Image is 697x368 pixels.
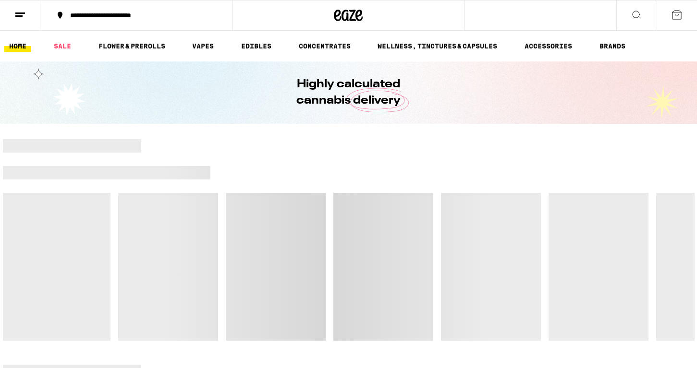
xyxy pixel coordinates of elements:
a: ACCESSORIES [520,40,577,52]
a: BRANDS [595,40,630,52]
a: WELLNESS, TINCTURES & CAPSULES [373,40,502,52]
a: CONCENTRATES [294,40,355,52]
h1: Highly calculated cannabis delivery [269,76,428,109]
a: FLOWER & PREROLLS [94,40,170,52]
a: EDIBLES [236,40,276,52]
a: SALE [49,40,76,52]
a: HOME [4,40,31,52]
a: VAPES [187,40,219,52]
